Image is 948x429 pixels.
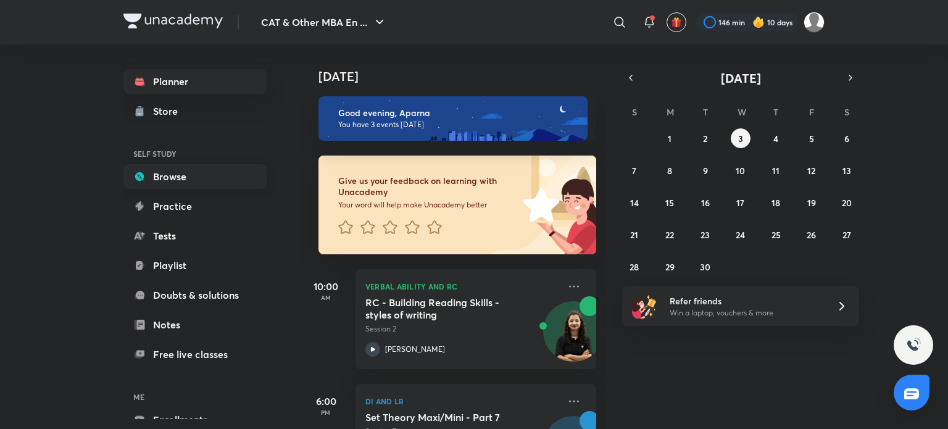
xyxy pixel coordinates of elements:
[544,308,603,367] img: Avatar
[338,175,518,198] h6: Give us your feedback on learning with Unacademy
[696,225,715,244] button: September 23, 2025
[625,160,644,180] button: September 7, 2025
[660,160,680,180] button: September 8, 2025
[738,106,746,118] abbr: Wednesday
[703,106,708,118] abbr: Tuesday
[123,194,267,219] a: Practice
[660,225,680,244] button: September 22, 2025
[731,160,750,180] button: September 10, 2025
[766,160,786,180] button: September 11, 2025
[906,338,921,352] img: ttu
[738,133,743,144] abbr: September 3, 2025
[837,128,857,148] button: September 6, 2025
[736,165,745,177] abbr: September 10, 2025
[123,14,223,28] img: Company Logo
[365,411,519,423] h5: Set Theory Maxi/Mini - Part 7
[365,323,559,335] p: Session 2
[301,409,351,416] p: PM
[802,193,821,212] button: September 19, 2025
[318,96,588,141] img: evening
[660,257,680,277] button: September 29, 2025
[731,225,750,244] button: September 24, 2025
[696,128,715,148] button: September 2, 2025
[802,225,821,244] button: September 26, 2025
[837,160,857,180] button: September 13, 2025
[837,193,857,212] button: September 20, 2025
[668,133,671,144] abbr: September 1, 2025
[385,344,445,355] p: [PERSON_NAME]
[771,229,781,241] abbr: September 25, 2025
[804,12,825,33] img: Aparna Dubey
[301,394,351,409] h5: 6:00
[842,197,852,209] abbr: September 20, 2025
[318,69,609,84] h4: [DATE]
[630,261,639,273] abbr: September 28, 2025
[807,197,816,209] abbr: September 19, 2025
[123,312,267,337] a: Notes
[632,106,637,118] abbr: Sunday
[837,225,857,244] button: September 27, 2025
[123,283,267,307] a: Doubts & solutions
[630,229,638,241] abbr: September 21, 2025
[771,197,780,209] abbr: September 18, 2025
[365,279,559,294] p: Verbal Ability and RC
[696,160,715,180] button: September 9, 2025
[660,193,680,212] button: September 15, 2025
[625,193,644,212] button: September 14, 2025
[625,257,644,277] button: September 28, 2025
[731,193,750,212] button: September 17, 2025
[736,197,744,209] abbr: September 17, 2025
[802,128,821,148] button: September 5, 2025
[809,133,814,144] abbr: September 5, 2025
[123,386,267,407] h6: ME
[700,261,710,273] abbr: September 30, 2025
[844,106,849,118] abbr: Saturday
[123,99,267,123] a: Store
[766,193,786,212] button: September 18, 2025
[338,200,518,210] p: Your word will help make Unacademy better
[667,12,686,32] button: avatar
[301,279,351,294] h5: 10:00
[807,229,816,241] abbr: September 26, 2025
[153,104,185,119] div: Store
[665,261,675,273] abbr: September 29, 2025
[123,253,267,278] a: Playlist
[696,193,715,212] button: September 16, 2025
[670,307,821,319] p: Win a laptop, vouchers & more
[123,223,267,248] a: Tests
[630,197,639,209] abbr: September 14, 2025
[338,120,576,130] p: You have 3 events [DATE]
[123,164,267,189] a: Browse
[807,165,815,177] abbr: September 12, 2025
[254,10,394,35] button: CAT & Other MBA En ...
[773,106,778,118] abbr: Thursday
[772,165,780,177] abbr: September 11, 2025
[703,133,707,144] abbr: September 2, 2025
[667,165,672,177] abbr: September 8, 2025
[766,225,786,244] button: September 25, 2025
[842,229,851,241] abbr: September 27, 2025
[660,128,680,148] button: September 1, 2025
[842,165,851,177] abbr: September 13, 2025
[665,197,674,209] abbr: September 15, 2025
[670,294,821,307] h6: Refer friends
[123,14,223,31] a: Company Logo
[736,229,745,241] abbr: September 24, 2025
[665,229,674,241] abbr: September 22, 2025
[721,70,761,86] span: [DATE]
[703,165,708,177] abbr: September 9, 2025
[481,156,596,254] img: feedback_image
[123,342,267,367] a: Free live classes
[731,128,750,148] button: September 3, 2025
[773,133,778,144] abbr: September 4, 2025
[802,160,821,180] button: September 12, 2025
[766,128,786,148] button: September 4, 2025
[123,69,267,94] a: Planner
[625,225,644,244] button: September 21, 2025
[671,17,682,28] img: avatar
[365,296,519,321] h5: RC - Building Reading Skills - styles of writing
[338,107,576,119] h6: Good evening, Aparna
[844,133,849,144] abbr: September 6, 2025
[667,106,674,118] abbr: Monday
[809,106,814,118] abbr: Friday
